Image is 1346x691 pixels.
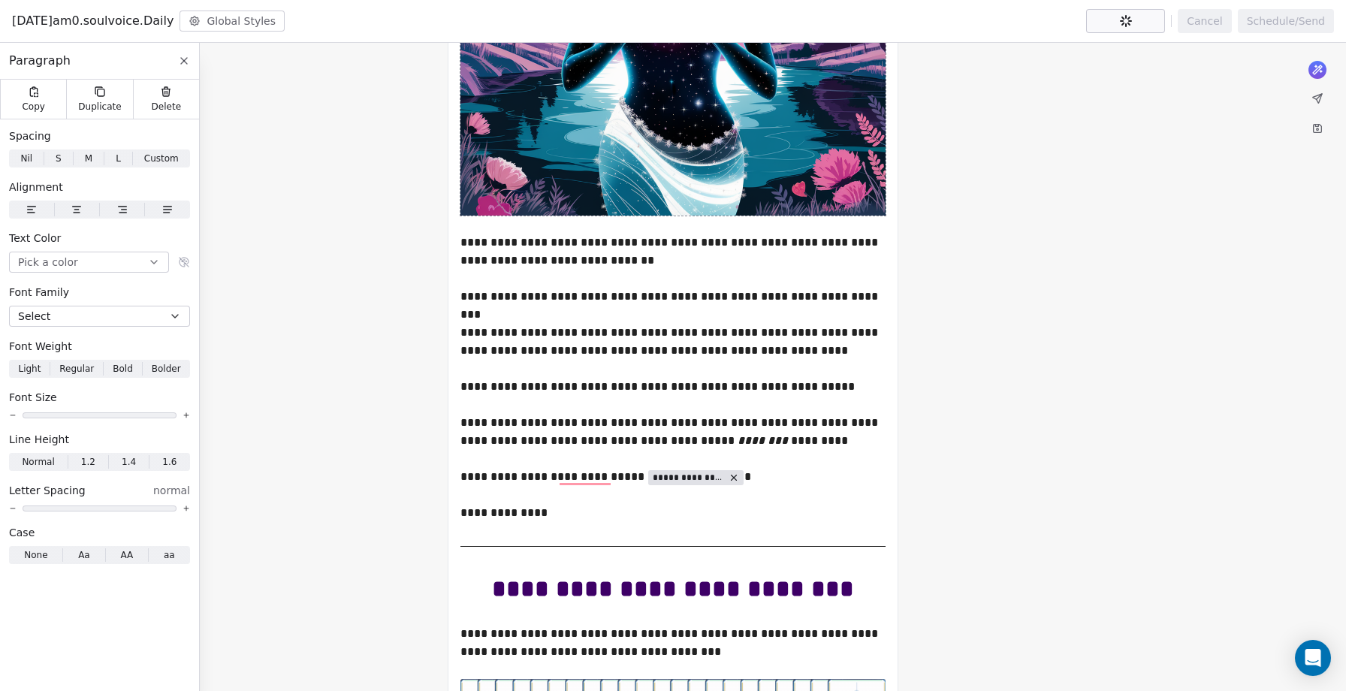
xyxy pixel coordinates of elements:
span: Line Height [9,432,69,447]
span: normal [153,483,190,498]
span: Bold [113,362,133,376]
span: None [24,548,47,562]
button: Global Styles [180,11,285,32]
span: 1.4 [122,455,136,469]
span: Regular [59,362,94,376]
span: 1.6 [162,455,177,469]
button: Schedule/Send [1238,9,1334,33]
span: Text Color [9,231,61,246]
span: Light [18,362,41,376]
span: Select [18,309,50,324]
span: Copy [22,101,45,113]
span: Letter Spacing [9,483,86,498]
span: AA [120,548,133,562]
span: Paragraph [9,52,71,70]
span: Spacing [9,128,51,143]
span: [DATE]am0.soulvoice.Daily [12,12,174,30]
span: aa [164,548,175,562]
span: S [56,152,62,165]
button: Cancel [1178,9,1231,33]
span: Font Weight [9,339,72,354]
span: Delete [152,101,182,113]
div: Open Intercom Messenger [1295,640,1331,676]
span: Custom [144,152,179,165]
span: Duplicate [78,101,121,113]
span: M [85,152,92,165]
span: Alignment [9,180,63,195]
span: L [116,152,121,165]
span: Bolder [152,362,181,376]
span: 1.2 [81,455,95,469]
span: Normal [22,455,54,469]
span: Aa [78,548,90,562]
span: Font Family [9,285,69,300]
button: Pick a color [9,252,169,273]
span: Nil [20,152,32,165]
span: Case [9,525,35,540]
span: Font Size [9,390,57,405]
